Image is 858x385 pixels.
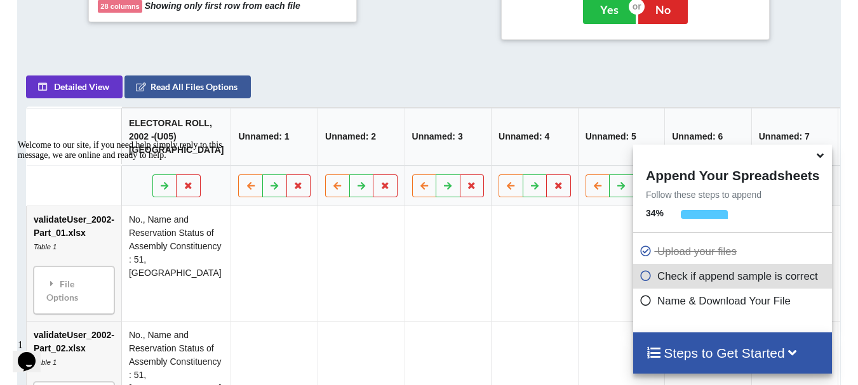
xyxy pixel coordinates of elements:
th: Unnamed: 5 [578,108,665,166]
th: Unnamed: 6 [664,108,751,166]
th: Unnamed: 4 [491,108,578,166]
h4: Append Your Spreadsheets [633,164,832,183]
p: Check if append sample is correct [640,268,829,284]
b: 34 % [646,208,664,218]
th: Unnamed: 1 [231,108,318,166]
p: Name & Download Your File [640,293,829,309]
th: ELECTORAL ROLL, 2002 -(U05) [GEOGRAPHIC_DATA] [121,108,231,166]
th: Unnamed: 7 [751,108,838,166]
button: Detailed View [26,75,123,98]
iframe: chat widget [13,334,53,372]
h4: Steps to Get Started [646,345,819,361]
span: Welcome to our site, if you need help simply reply to this message, we are online and ready to help. [5,5,210,25]
iframe: chat widget [13,135,241,328]
div: Welcome to our site, if you need help simply reply to this message, we are online and ready to help. [5,5,234,25]
i: Table 1 [34,358,57,366]
p: Upload your files [640,244,829,259]
th: Unnamed: 2 [318,108,405,166]
b: Showing only first row from each file [145,1,300,11]
button: Read All Files Options [124,75,251,98]
b: 28 columns [100,3,140,10]
th: Unnamed: 3 [405,108,492,166]
p: Follow these steps to append [633,188,832,201]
